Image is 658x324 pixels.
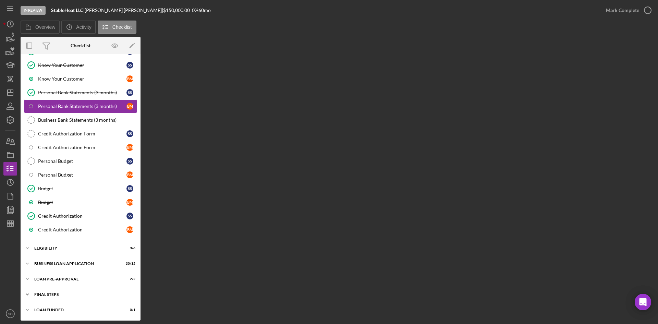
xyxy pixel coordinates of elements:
button: Checklist [98,21,136,34]
b: StableHeat LLC [51,7,83,13]
a: Personal BudgetSS [24,154,137,168]
div: Credit Authorization Form [38,131,126,136]
button: SO [3,307,17,321]
div: 3 / 6 [123,246,135,250]
a: Personal Bank Statements (3 months)SS [24,86,137,99]
div: B M [126,226,133,233]
div: Credit Authorization [38,227,126,232]
a: Credit Authorization FormBM [24,141,137,154]
div: Open Intercom Messenger [635,294,651,310]
a: Credit AuthorizationBM [24,223,137,237]
label: Overview [35,24,55,30]
a: Personal BudgetBM [24,168,137,182]
div: B M [126,75,133,82]
div: S S [126,89,133,96]
div: B M [126,103,133,110]
div: ELIGIBILITY [34,246,118,250]
div: Business Bank Statements (3 months) [38,117,137,123]
div: Budget [38,186,126,191]
a: Know Your CustomerSS [24,58,137,72]
div: Mark Complete [606,3,639,17]
div: LOAN PRE-APPROVAL [34,277,118,281]
div: S S [126,185,133,192]
div: Personal Bank Statements (3 months) [38,90,126,95]
div: Personal Bank Statements (3 months) [38,104,126,109]
div: Checklist [71,43,90,48]
div: LOAN FUNDED [34,308,118,312]
div: Credit Authorization [38,213,126,219]
div: [PERSON_NAME] [PERSON_NAME] | [85,8,163,13]
div: Credit Authorization Form [38,145,126,150]
div: | [51,8,85,13]
div: FINAL STEPS [34,292,132,297]
div: BUSINESS LOAN APPLICATION [34,262,118,266]
div: Personal Budget [38,158,126,164]
div: Know Your Customer [38,62,126,68]
div: Personal Budget [38,172,126,178]
div: Know Your Customer [38,76,126,82]
div: Budget [38,200,126,205]
a: BudgetSS [24,182,137,195]
button: Activity [61,21,96,34]
a: Business Bank Statements (3 months) [24,113,137,127]
div: S S [126,213,133,219]
div: S S [126,158,133,165]
a: Know Your CustomerBM [24,72,137,86]
div: S S [126,62,133,69]
div: In Review [21,6,46,15]
text: SO [8,312,13,316]
div: S S [126,130,133,137]
div: 0 / 1 [123,308,135,312]
div: B M [126,144,133,151]
div: B M [126,199,133,206]
a: Credit AuthorizationSS [24,209,137,223]
div: $150,000.00 [163,8,192,13]
a: BudgetBM [24,195,137,209]
div: 2 / 2 [123,277,135,281]
button: Overview [21,21,60,34]
div: B M [126,171,133,178]
label: Activity [76,24,91,30]
a: Credit Authorization FormSS [24,127,137,141]
div: 30 / 35 [123,262,135,266]
a: Personal Bank Statements (3 months)BM [24,99,137,113]
div: 0 % [192,8,198,13]
button: Mark Complete [599,3,655,17]
label: Checklist [112,24,132,30]
div: 60 mo [198,8,211,13]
